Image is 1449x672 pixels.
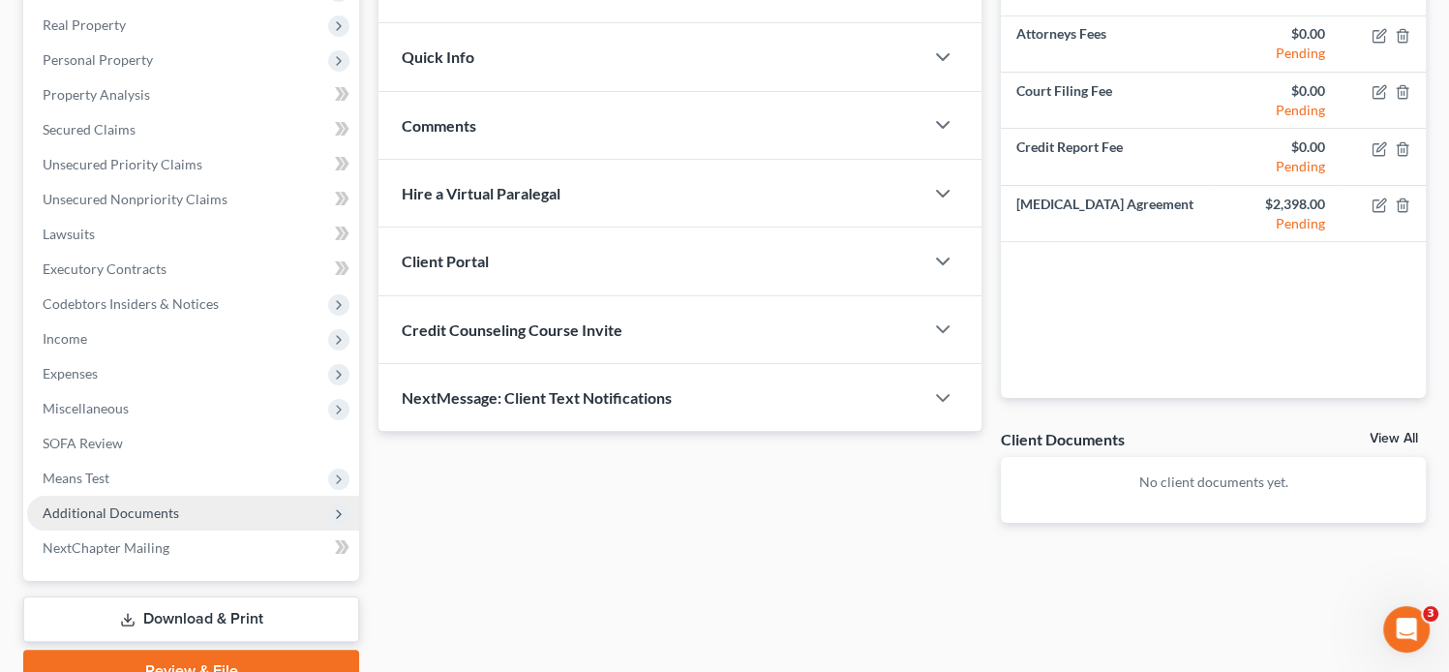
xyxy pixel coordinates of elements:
[1001,73,1214,129] td: Court Filing Fee
[1228,157,1325,176] div: Pending
[1370,432,1418,445] a: View All
[43,156,202,172] span: Unsecured Priority Claims
[402,116,476,135] span: Comments
[1016,473,1410,492] p: No client documents yet.
[27,531,359,565] a: NextChapter Mailing
[1001,129,1214,185] td: Credit Report Fee
[43,504,179,521] span: Additional Documents
[43,365,98,382] span: Expenses
[27,182,359,217] a: Unsecured Nonpriority Claims
[43,295,219,312] span: Codebtors Insiders & Notices
[1423,606,1438,622] span: 3
[1228,24,1325,44] div: $0.00
[23,596,359,642] a: Download & Print
[27,77,359,112] a: Property Analysis
[27,112,359,147] a: Secured Claims
[402,388,672,407] span: NextMessage: Client Text Notifications
[43,330,87,347] span: Income
[43,435,123,451] span: SOFA Review
[402,47,474,66] span: Quick Info
[43,470,109,486] span: Means Test
[1001,185,1214,241] td: [MEDICAL_DATA] Agreement
[43,86,150,103] span: Property Analysis
[402,321,622,339] span: Credit Counseling Course Invite
[43,260,166,277] span: Executory Contracts
[1383,606,1430,653] iframe: Intercom live chat
[1228,81,1325,101] div: $0.00
[1228,137,1325,157] div: $0.00
[43,226,95,242] span: Lawsuits
[43,51,153,68] span: Personal Property
[43,539,169,556] span: NextChapter Mailing
[27,426,359,461] a: SOFA Review
[27,217,359,252] a: Lawsuits
[1001,16,1214,73] td: Attorneys Fees
[43,16,126,33] span: Real Property
[43,121,136,137] span: Secured Claims
[1228,195,1325,214] div: $2,398.00
[43,191,227,207] span: Unsecured Nonpriority Claims
[27,147,359,182] a: Unsecured Priority Claims
[1228,214,1325,233] div: Pending
[1228,101,1325,120] div: Pending
[27,252,359,287] a: Executory Contracts
[43,400,129,416] span: Miscellaneous
[402,252,489,270] span: Client Portal
[1001,429,1125,449] div: Client Documents
[1228,44,1325,63] div: Pending
[402,184,560,202] span: Hire a Virtual Paralegal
